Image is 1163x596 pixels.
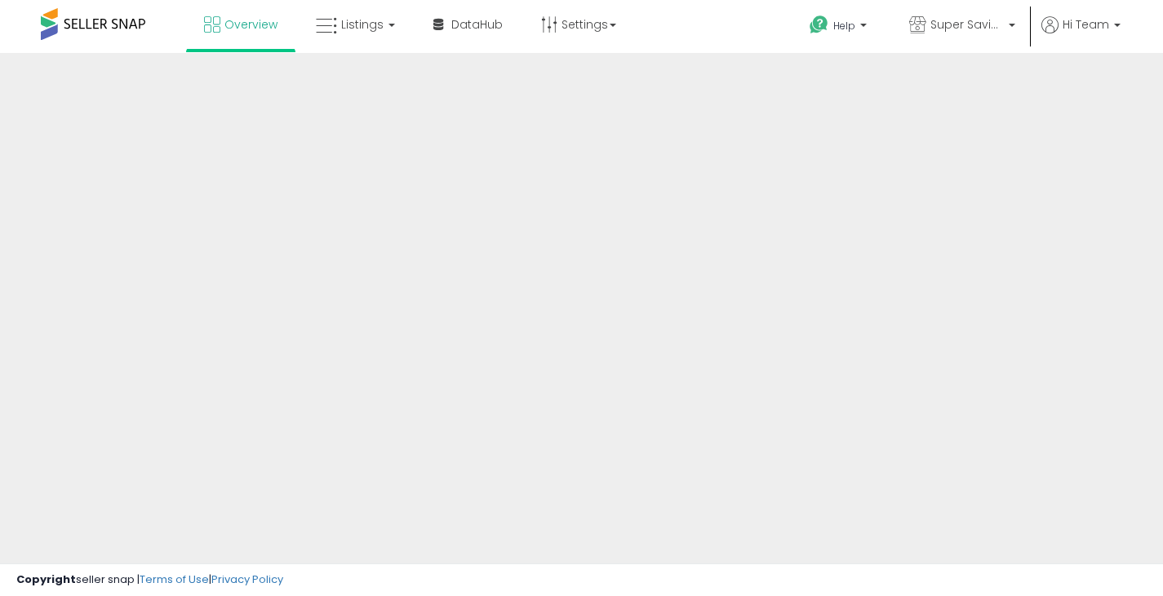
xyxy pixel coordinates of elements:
[451,16,503,33] span: DataHub
[833,19,855,33] span: Help
[16,572,283,588] div: seller snap | |
[797,2,883,53] a: Help
[1041,16,1121,53] a: Hi Team
[140,572,209,587] a: Terms of Use
[341,16,384,33] span: Listings
[1063,16,1109,33] span: Hi Team
[211,572,283,587] a: Privacy Policy
[16,572,76,587] strong: Copyright
[224,16,277,33] span: Overview
[930,16,1004,33] span: Super Savings Now (NEW)
[809,15,829,35] i: Get Help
